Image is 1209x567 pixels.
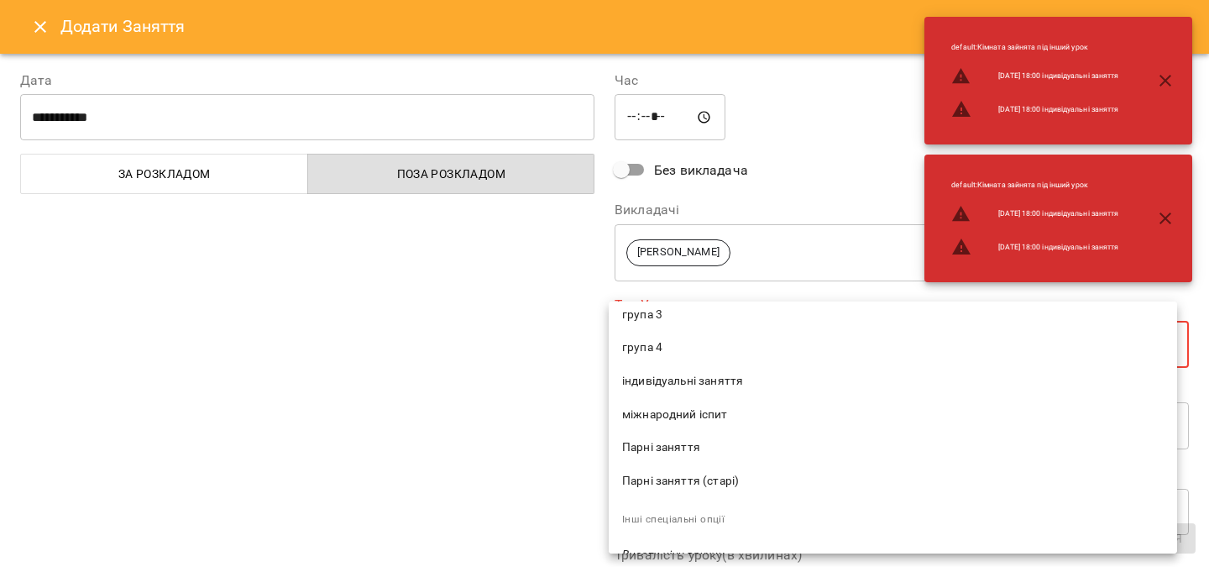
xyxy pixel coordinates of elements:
span: Парні заняття (старі) [622,473,1164,490]
span: Парні заняття [622,439,1164,456]
li: default : Кімната зайнята під інший урок [938,173,1132,197]
span: міжнародний іспит [622,407,1164,423]
li: [DATE] 18:00 індивідуальні заняття [938,197,1132,231]
span: Інші спеціальні опції [622,513,725,525]
span: індивідуальні заняття [622,373,1164,390]
span: Внести ціну вручну [622,547,1164,564]
li: [DATE] 18:00 індивідуальні заняття [938,230,1132,264]
li: default : Кімната зайнята під інший урок [938,35,1132,60]
span: група 4 [622,339,1164,356]
li: [DATE] 18:00 індивідуальні заняття [938,92,1132,126]
li: [DATE] 18:00 індивідуальні заняття [938,60,1132,93]
span: група 3 [622,307,1164,323]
